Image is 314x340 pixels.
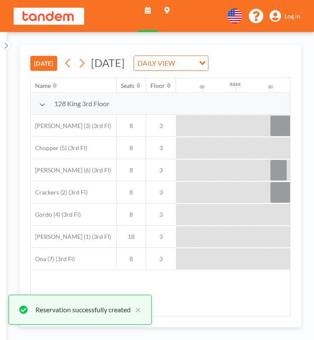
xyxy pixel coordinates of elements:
button: [DATE] [30,56,57,71]
span: [PERSON_NAME] (6) (3rd Fl) [31,166,111,174]
div: Floor [150,82,165,90]
span: 8 [117,255,146,263]
span: [PERSON_NAME] (1) (3rd Fl) [31,233,111,241]
span: Ona (7) (3rd Fl) [31,255,75,263]
span: [DATE] [91,56,125,69]
div: Reservation successfully created [35,305,131,315]
input: Search for option [178,58,194,69]
span: 3 [146,189,176,196]
span: 8 [117,122,146,130]
span: 3 [146,166,176,174]
span: [PERSON_NAME] (3) (3rd Fl) [31,122,111,130]
button: close [131,305,141,315]
span: 8 [117,144,146,152]
span: Gordo (4) (3rd Fl) [31,211,81,218]
span: 128 King 3rd Floor [54,99,109,108]
span: 8 [117,189,146,196]
div: 9AM [229,81,241,87]
div: Name [35,82,51,90]
a: Log in [270,10,300,22]
div: Search for option [134,56,208,70]
span: DAILY VIEW [136,58,177,69]
img: organization-logo [14,8,84,25]
span: 8 [117,166,146,174]
div: Seats [121,82,135,90]
span: 3 [146,122,176,130]
span: 3 [146,255,176,263]
span: 18 [117,233,146,241]
span: 3 [146,233,176,241]
span: 3 [146,144,176,152]
div: 30 [268,84,273,90]
span: Crackers (2) (3rd Fl) [31,189,88,196]
span: Chopper (5) (3rd Fl) [31,144,87,152]
span: 8 [117,211,146,218]
div: 30 [200,84,205,90]
span: Log in [285,12,300,20]
span: 3 [146,211,176,218]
